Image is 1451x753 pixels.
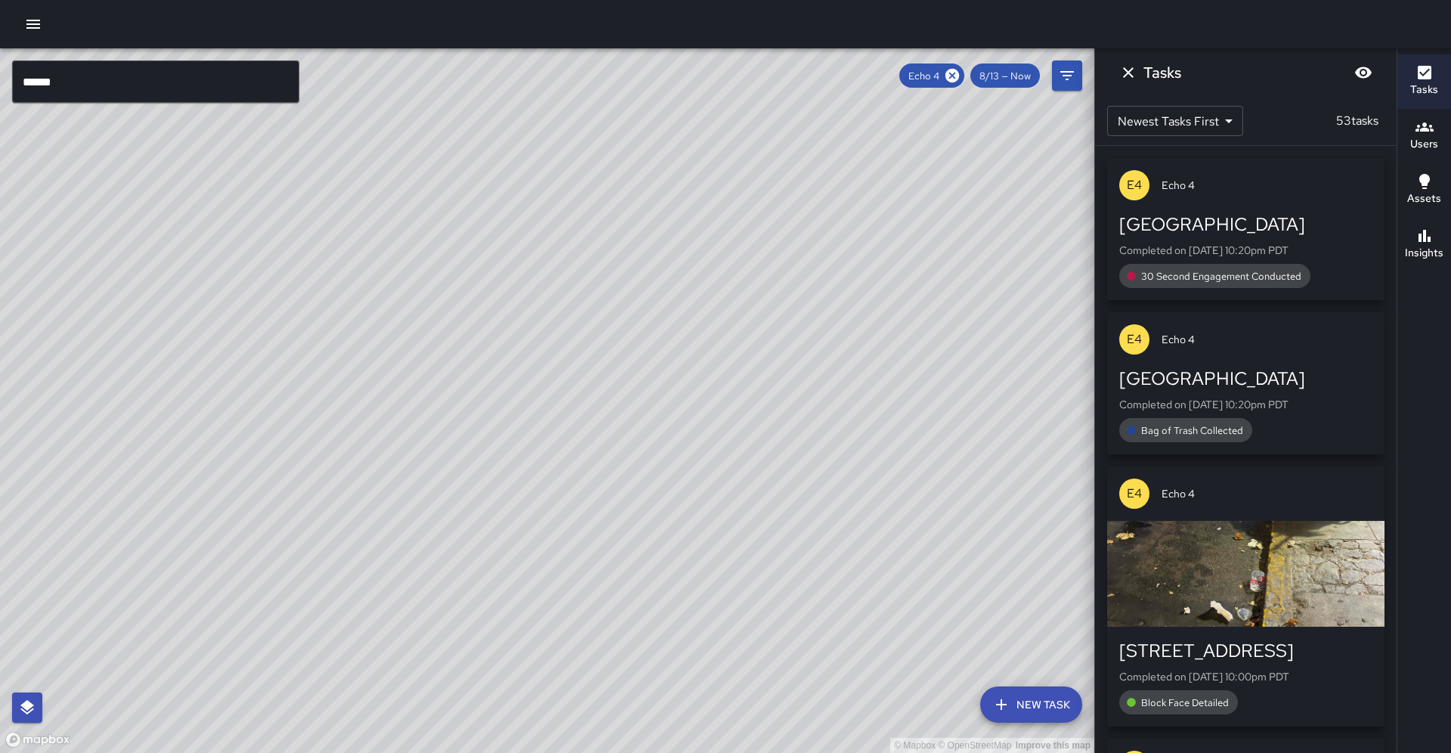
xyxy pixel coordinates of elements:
[1397,54,1451,109] button: Tasks
[1127,485,1142,503] p: E4
[1132,424,1252,437] span: Bag of Trash Collected
[1330,112,1384,130] p: 53 tasks
[1119,669,1372,684] p: Completed on [DATE] 10:00pm PDT
[970,70,1040,82] span: 8/13 — Now
[899,70,948,82] span: Echo 4
[1127,176,1142,194] p: E4
[1119,243,1372,258] p: Completed on [DATE] 10:20pm PDT
[1397,109,1451,163] button: Users
[1410,82,1438,98] h6: Tasks
[1162,332,1372,347] span: Echo 4
[1052,60,1082,91] button: Filters
[1143,60,1181,85] h6: Tasks
[1113,57,1143,88] button: Dismiss
[1107,106,1243,136] div: Newest Tasks First
[1348,57,1378,88] button: Blur
[1119,212,1372,237] div: [GEOGRAPHIC_DATA]
[1162,178,1372,193] span: Echo 4
[1397,163,1451,218] button: Assets
[1397,218,1451,272] button: Insights
[1107,466,1384,727] button: E4Echo 4[STREET_ADDRESS]Completed on [DATE] 10:00pm PDTBlock Face Detailed
[899,64,964,88] div: Echo 4
[1119,367,1372,391] div: [GEOGRAPHIC_DATA]
[1107,312,1384,454] button: E4Echo 4[GEOGRAPHIC_DATA]Completed on [DATE] 10:20pm PDTBag of Trash Collected
[1405,245,1443,262] h6: Insights
[1132,696,1238,709] span: Block Face Detailed
[1162,486,1372,501] span: Echo 4
[1119,639,1372,663] div: [STREET_ADDRESS]
[1132,270,1310,283] span: 30 Second Engagement Conducted
[1407,191,1441,207] h6: Assets
[980,686,1082,723] button: New Task
[1107,158,1384,300] button: E4Echo 4[GEOGRAPHIC_DATA]Completed on [DATE] 10:20pm PDT30 Second Engagement Conducted
[1410,136,1438,153] h6: Users
[1119,397,1372,412] p: Completed on [DATE] 10:20pm PDT
[1127,330,1142,349] p: E4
